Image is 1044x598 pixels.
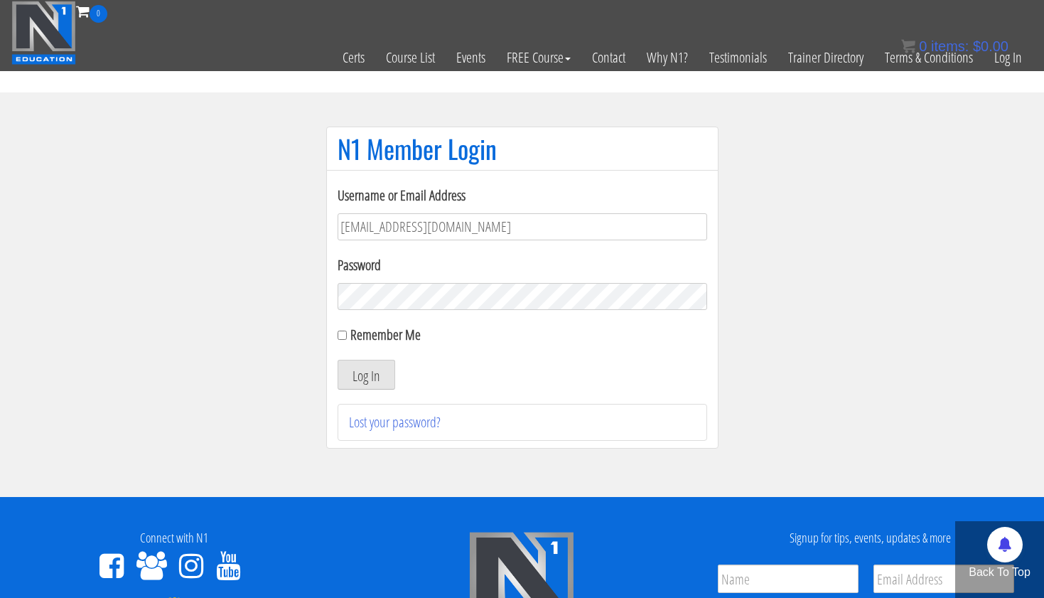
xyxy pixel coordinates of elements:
[931,38,969,54] span: items:
[76,1,107,21] a: 0
[375,23,446,92] a: Course List
[777,23,874,92] a: Trainer Directory
[581,23,636,92] a: Contact
[873,565,1014,593] input: Email Address
[446,23,496,92] a: Events
[973,38,981,54] span: $
[699,23,777,92] a: Testimonials
[338,185,707,206] label: Username or Email Address
[984,23,1033,92] a: Log In
[706,531,1033,545] h4: Signup for tips, events, updates & more
[332,23,375,92] a: Certs
[718,565,859,593] input: Name
[11,1,76,65] img: n1-education
[901,39,915,53] img: icon11.png
[338,134,707,163] h1: N1 Member Login
[90,5,107,23] span: 0
[901,38,1008,54] a: 0 items: $0.00
[496,23,581,92] a: FREE Course
[338,255,707,276] label: Password
[350,325,421,344] label: Remember Me
[973,38,1008,54] bdi: 0.00
[349,412,441,432] a: Lost your password?
[919,38,927,54] span: 0
[11,531,338,545] h4: Connect with N1
[955,564,1044,581] p: Back To Top
[338,360,395,390] button: Log In
[636,23,699,92] a: Why N1?
[874,23,984,92] a: Terms & Conditions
